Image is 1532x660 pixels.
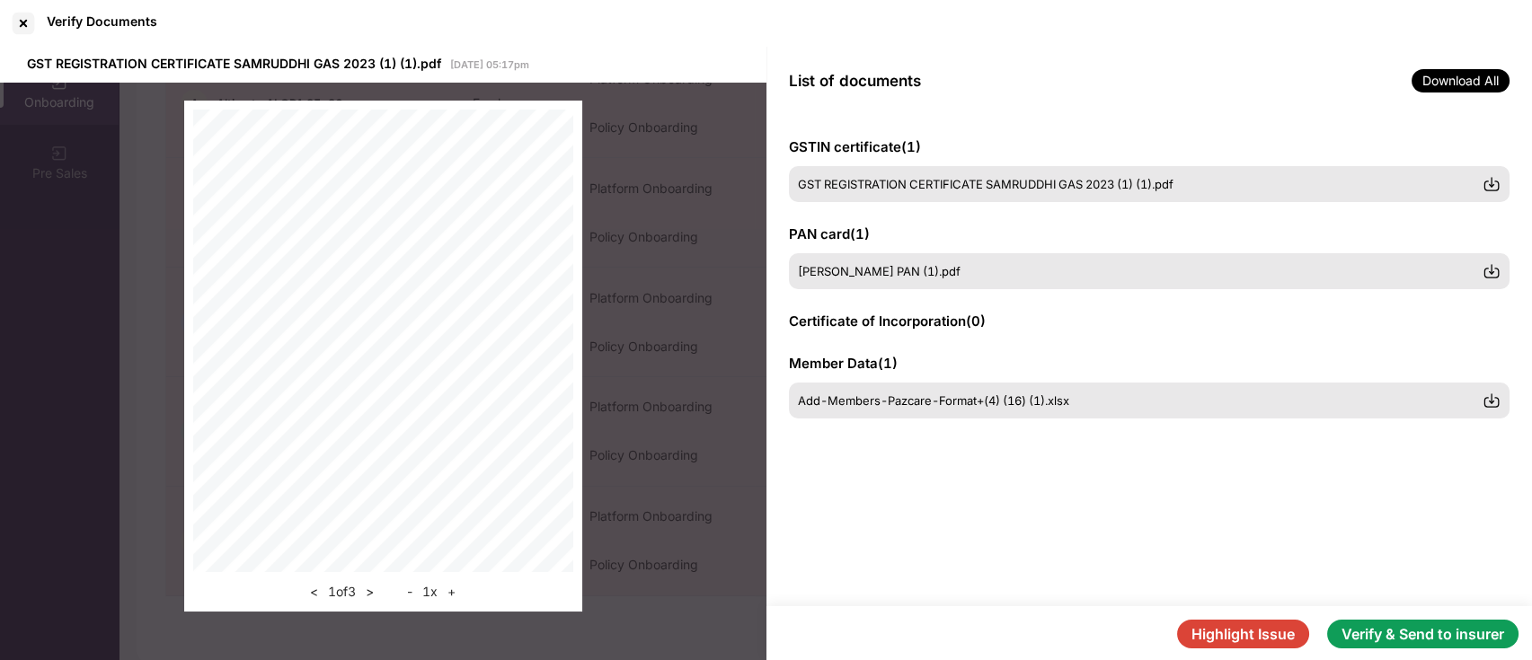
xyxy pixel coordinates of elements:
[789,225,870,242] span: PAN card ( 1 )
[1327,620,1519,648] button: Verify & Send to insurer
[1177,620,1309,648] button: Highlight Issue
[450,58,529,71] span: [DATE] 05:17pm
[360,581,379,603] button: >
[789,138,921,155] span: GSTIN certificate ( 1 )
[305,581,379,603] div: 1 of 3
[789,355,898,372] span: Member Data ( 1 )
[1483,175,1501,193] img: svg+xml;base64,PHN2ZyBpZD0iRG93bmxvYWQtMzJ4MzIiIHhtbG5zPSJodHRwOi8vd3d3LnczLm9yZy8yMDAwL3N2ZyIgd2...
[1412,69,1510,92] span: Download All
[47,13,157,29] div: Verify Documents
[1483,392,1501,409] img: svg+xml;base64,PHN2ZyBpZD0iRG93bmxvYWQtMzJ4MzIiIHhtbG5zPSJodHRwOi8vd3d3LnczLm9yZy8yMDAwL3N2ZyIgd2...
[305,581,323,603] button: <
[27,56,441,71] span: GST REGISTRATION CERTIFICATE SAMRUDDHI GAS 2023 (1) (1).pdf
[402,581,461,603] div: 1 x
[402,581,418,603] button: -
[798,177,1173,191] span: GST REGISTRATION CERTIFICATE SAMRUDDHI GAS 2023 (1) (1).pdf
[442,581,461,603] button: +
[798,393,1069,408] span: Add-Members-Pazcare-Format+(4) (16) (1).xlsx
[789,312,986,330] span: Certificate of Incorporation ( 0 )
[798,264,961,278] span: [PERSON_NAME] PAN (1).pdf
[1483,262,1501,280] img: svg+xml;base64,PHN2ZyBpZD0iRG93bmxvYWQtMzJ4MzIiIHhtbG5zPSJodHRwOi8vd3d3LnczLm9yZy8yMDAwL3N2ZyIgd2...
[789,72,921,90] span: List of documents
